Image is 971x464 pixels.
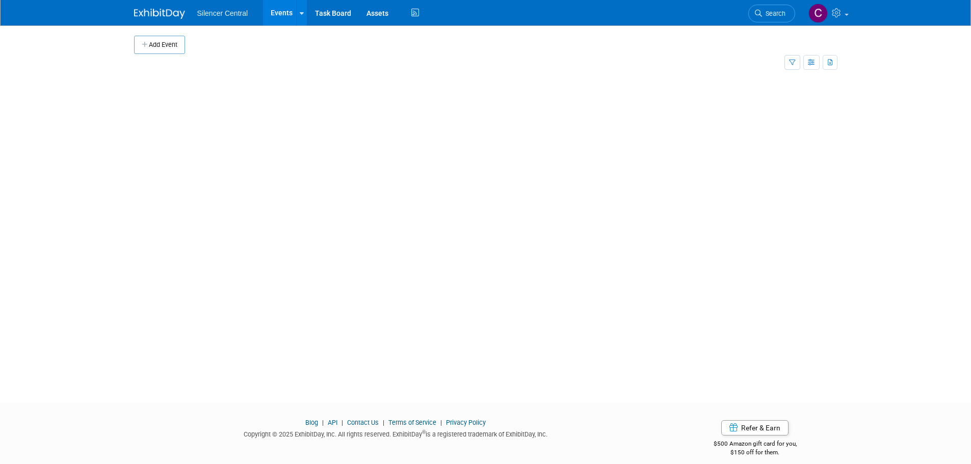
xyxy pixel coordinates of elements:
span: | [438,419,444,426]
a: API [328,419,337,426]
a: Terms of Service [388,419,436,426]
a: Search [748,5,795,22]
a: Contact Us [347,419,379,426]
div: $150 off for them. [673,448,837,457]
span: | [380,419,387,426]
div: $500 Amazon gift card for you, [673,433,837,456]
div: Copyright © 2025 ExhibitDay, Inc. All rights reserved. ExhibitDay is a registered trademark of Ex... [134,427,658,439]
sup: ® [422,429,426,435]
img: Cade Cox [808,4,828,23]
a: Privacy Policy [446,419,486,426]
span: Silencer Central [197,9,248,17]
span: | [320,419,326,426]
img: ExhibitDay [134,9,185,19]
span: Search [762,10,785,17]
a: Blog [305,419,318,426]
button: Add Event [134,36,185,54]
a: Refer & Earn [721,420,789,435]
span: | [339,419,346,426]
